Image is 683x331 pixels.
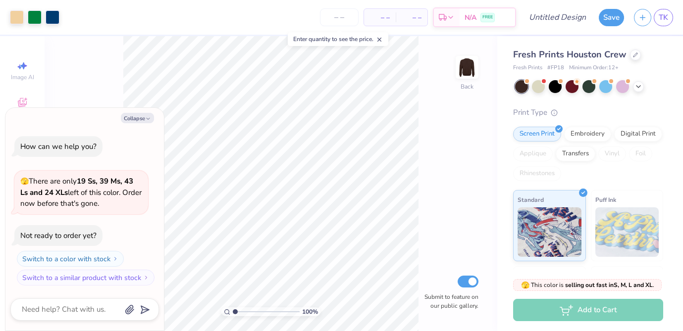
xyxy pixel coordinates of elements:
span: N/A [465,12,476,23]
span: Minimum Order: 12 + [569,64,619,72]
img: Standard [518,207,581,257]
div: How can we help you? [20,142,97,151]
span: FREE [482,14,493,21]
strong: 19 Ss, 39 Ms, 43 Ls and 24 XLs [20,176,133,197]
span: There are only left of this color. Order now before that's gone. [20,176,142,208]
div: Digital Print [614,127,662,142]
img: Back [457,57,477,77]
div: Vinyl [598,146,626,161]
span: Puff Ink [595,194,616,205]
span: Standard [518,194,544,205]
div: Foil [629,146,652,161]
button: Switch to a similar product with stock [17,270,155,285]
div: Print Type [513,107,663,118]
span: This color is . [521,281,654,289]
span: # FP18 [547,64,564,72]
input: – – [320,8,359,26]
span: Fresh Prints Houston Crew [513,48,626,60]
div: Not ready to order yet? [20,231,97,240]
div: Enter quantity to see the price. [288,32,388,46]
span: – – [402,12,421,23]
span: Fresh Prints [513,64,542,72]
button: Collapse [121,113,154,123]
strong: selling out fast in S, M, L and XL [565,281,653,289]
div: Screen Print [513,127,561,142]
span: – – [370,12,390,23]
span: 🫣 [521,281,529,290]
span: 🫣 [20,177,29,186]
span: TK [659,12,668,23]
div: Applique [513,146,553,161]
span: Image AI [11,73,34,81]
div: Transfers [556,146,595,161]
label: Submit to feature on our public gallery. [419,292,478,310]
a: TK [654,9,673,26]
img: Switch to a similar product with stock [143,275,149,281]
button: Switch to a color with stock [17,251,124,267]
div: Embroidery [564,127,611,142]
div: Rhinestones [513,166,561,181]
img: Puff Ink [595,207,659,257]
input: Untitled Design [521,7,594,27]
span: 100 % [302,307,318,316]
div: Back [461,82,473,91]
img: Switch to a color with stock [112,256,118,262]
button: Save [599,9,624,26]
